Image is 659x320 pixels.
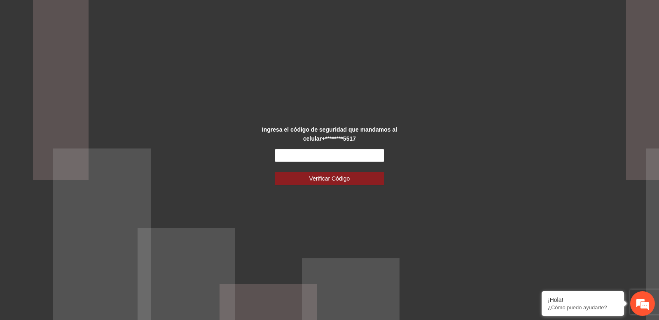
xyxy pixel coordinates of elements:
[548,297,618,303] div: ¡Hola!
[262,126,397,142] strong: Ingresa el código de seguridad que mandamos al celular +********5517
[43,42,138,53] div: Chatee con nosotros ahora
[548,304,618,311] p: ¿Cómo puedo ayudarte?
[309,174,350,183] span: Verificar Código
[135,4,155,24] div: Minimizar ventana de chat en vivo
[4,225,157,253] textarea: Escriba su mensaje y pulse “Intro”
[48,110,114,193] span: Estamos en línea.
[275,172,385,185] button: Verificar Código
